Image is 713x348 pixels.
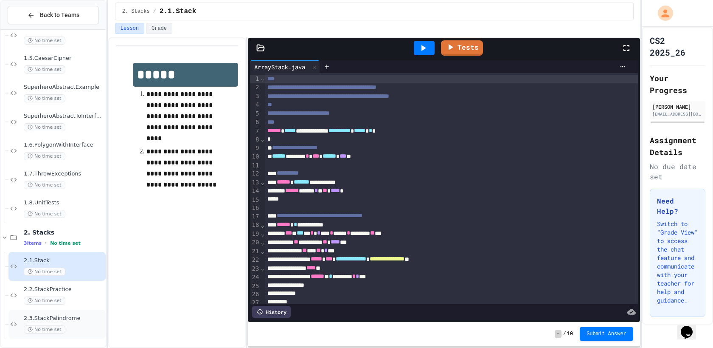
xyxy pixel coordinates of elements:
div: 19 [250,230,261,238]
span: 1.5.CaesarCipher [24,55,104,62]
span: Fold line [260,239,264,246]
h2: Your Progress [650,72,705,96]
span: 2.2.StackPractice [24,286,104,293]
span: Fold line [260,265,264,272]
div: 14 [250,187,261,195]
span: No time set [24,210,65,218]
span: No time set [24,94,65,102]
span: Fold line [260,230,264,237]
span: 1.8.UnitTests [24,199,104,207]
div: No due date set [650,161,705,182]
span: / [563,331,566,337]
div: 12 [250,170,261,178]
button: Back to Teams [8,6,99,24]
span: Fold line [260,248,264,255]
div: 7 [250,127,261,136]
span: No time set [24,65,65,74]
span: Back to Teams [40,11,79,20]
span: No time set [24,152,65,160]
span: 10 [567,331,573,337]
div: ArrayStack.java [250,62,309,71]
div: 26 [250,290,261,299]
div: 13 [250,178,261,187]
div: 3 [250,92,261,101]
div: 4 [250,101,261,109]
div: 17 [250,212,261,221]
span: 2.1.Stack [24,257,104,264]
span: SuperheroAbstractToInterface [24,113,104,120]
span: No time set [24,297,65,305]
div: 18 [250,221,261,229]
div: 23 [250,265,261,273]
div: 9 [250,144,261,153]
span: • [45,240,47,246]
div: 2 [250,83,261,92]
span: 2. Stacks [122,8,150,15]
span: No time set [50,240,81,246]
button: Grade [146,23,172,34]
button: Lesson [115,23,144,34]
span: Fold line [260,136,264,143]
div: 5 [250,110,261,118]
span: Fold line [260,179,264,186]
span: No time set [24,123,65,131]
span: Submit Answer [587,331,626,337]
span: 2.3.StackPalindrome [24,315,104,322]
h2: Assignment Details [650,134,705,158]
div: [PERSON_NAME] [652,103,703,110]
span: No time set [24,268,65,276]
span: SuperheroAbstractExample [24,84,104,91]
p: Switch to "Grade View" to access the chat feature and communicate with your teacher for help and ... [657,220,698,305]
div: 27 [250,299,261,307]
div: 11 [250,161,261,170]
h1: CS2 2025_26 [650,34,705,58]
div: 22 [250,256,261,264]
div: ArrayStack.java [250,60,320,73]
span: Fold line [260,222,264,229]
iframe: chat widget [677,314,705,340]
span: / [153,8,156,15]
div: 24 [250,273,261,282]
div: 16 [250,204,261,212]
div: 8 [250,136,261,144]
div: 15 [250,196,261,204]
span: 1.7.ThrowExceptions [24,170,104,178]
span: Fold line [260,75,264,82]
div: 21 [250,247,261,256]
h3: Need Help? [657,196,698,216]
span: 2.1.Stack [160,6,196,17]
div: 1 [250,75,261,83]
span: 3 items [24,240,42,246]
div: 20 [250,238,261,247]
div: My Account [649,3,675,23]
span: No time set [24,325,65,334]
span: - [555,330,561,338]
div: 6 [250,118,261,127]
span: 2. Stacks [24,229,104,236]
a: Tests [441,40,483,56]
button: Submit Answer [580,327,633,341]
div: [EMAIL_ADDRESS][DOMAIN_NAME] [652,111,703,117]
div: History [252,306,291,318]
div: 25 [250,282,261,291]
div: 10 [250,153,261,161]
span: 1.6.PolygonWithInterface [24,141,104,149]
span: No time set [24,181,65,189]
span: No time set [24,37,65,45]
